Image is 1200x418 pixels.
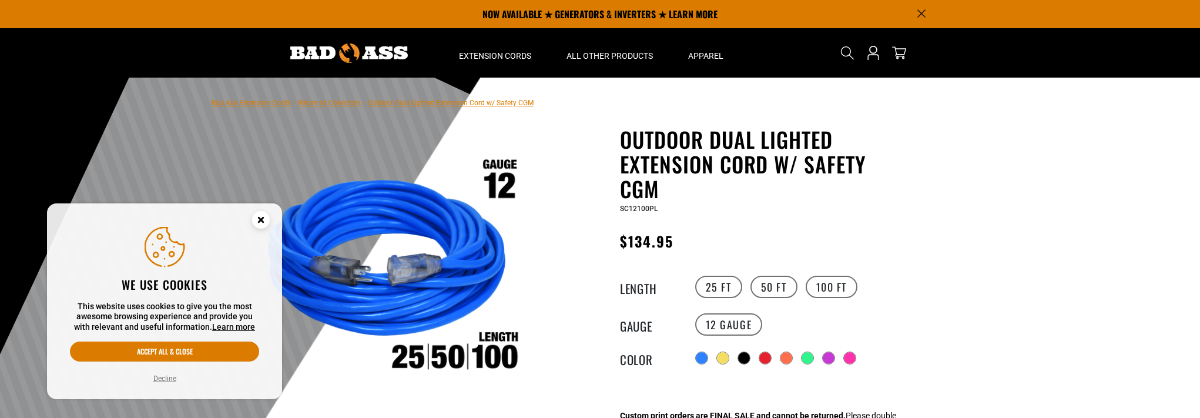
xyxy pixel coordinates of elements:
[620,127,908,201] h1: Outdoor Dual Lighted Extension Cord w/ Safety CGM
[620,317,679,332] legend: Gauge
[298,99,360,107] a: Return to Collection
[688,51,723,61] span: Apparel
[212,322,255,332] a: Learn more
[150,373,180,384] button: Decline
[441,28,549,78] summary: Extension Cords
[695,313,763,336] label: 12 Gauge
[459,51,531,61] span: Extension Cords
[367,99,534,107] span: Outdoor Dual Lighted Extension Cord w/ Safety CGM
[290,44,408,63] img: Bad Ass Extension Cords
[838,44,857,62] summary: Search
[620,230,674,252] span: $134.95
[212,99,291,107] a: Bad Ass Extension Cords
[70,277,259,292] h2: We use cookies
[293,99,296,107] span: ›
[70,342,259,362] button: Accept all & close
[750,276,797,298] label: 50 FT
[620,205,658,213] span: SC12100PL
[70,302,259,333] p: This website uses cookies to give you the most awesome browsing experience and provide you with r...
[695,276,742,298] label: 25 FT
[363,99,365,107] span: ›
[620,350,679,366] legend: Color
[671,28,741,78] summary: Apparel
[212,95,534,109] nav: breadcrumbs
[620,279,679,295] legend: Length
[549,28,671,78] summary: All Other Products
[47,203,282,400] aside: Cookie Consent
[806,276,858,298] label: 100 FT
[567,51,653,61] span: All Other Products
